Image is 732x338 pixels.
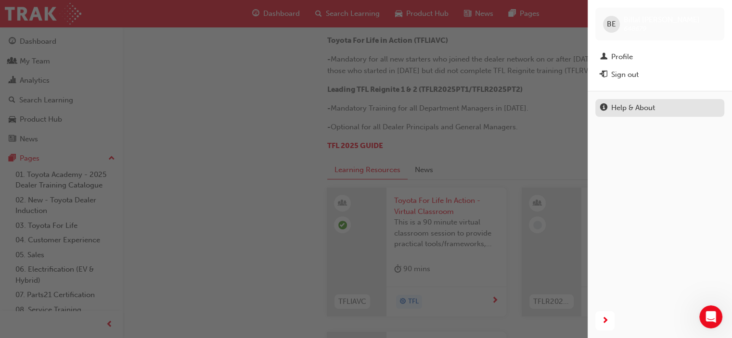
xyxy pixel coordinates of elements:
span: BE [607,19,616,30]
a: Help & About [595,99,724,117]
div: Profile [611,51,633,63]
button: Sign out [595,66,724,84]
span: exit-icon [600,71,607,79]
div: Help & About [611,102,655,113]
span: info-icon [600,104,607,113]
span: 648679 [624,25,646,33]
span: man-icon [600,53,607,62]
a: Profile [595,48,724,66]
iframe: Intercom live chat [699,305,722,328]
div: Sign out [611,69,639,80]
span: next-icon [602,315,609,327]
span: Billal [PERSON_NAME] [624,15,700,24]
